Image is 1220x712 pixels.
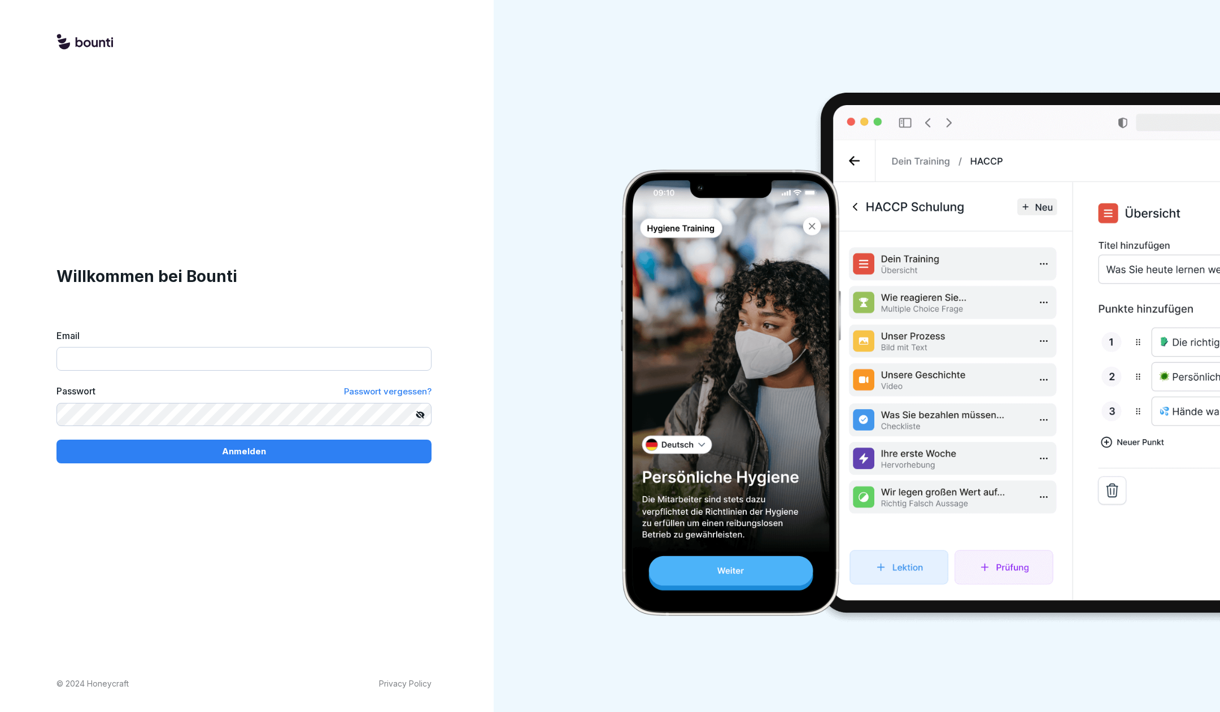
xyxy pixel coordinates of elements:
[56,440,432,463] button: Anmelden
[56,34,113,51] img: logo.svg
[344,384,432,398] a: Passwort vergessen?
[56,384,95,398] label: Passwort
[344,386,432,397] span: Passwort vergessen?
[56,678,129,689] p: © 2024 Honeycraft
[222,445,266,458] p: Anmelden
[56,329,432,342] label: Email
[379,678,432,689] a: Privacy Policy
[56,264,432,288] h1: Willkommen bei Bounti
